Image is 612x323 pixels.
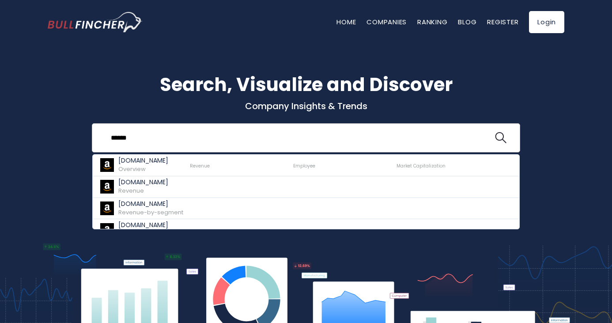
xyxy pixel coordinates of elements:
[336,17,356,27] a: Home
[93,176,519,198] a: [DOMAIN_NAME] Revenue
[190,163,210,169] span: Revenue
[48,170,564,179] p: What's trending
[93,219,519,241] a: [DOMAIN_NAME]
[487,17,518,27] a: Register
[118,200,183,208] p: [DOMAIN_NAME]
[293,163,315,169] span: Employee
[48,12,143,32] img: bullfincher logo
[93,198,519,220] a: [DOMAIN_NAME] Revenue-by-segment
[417,17,447,27] a: Ranking
[495,132,506,144] img: search icon
[118,208,183,217] span: Revenue-by-segment
[93,155,519,176] a: [DOMAIN_NAME] Overview Revenue Employee Market Capitalization
[118,179,168,186] p: [DOMAIN_NAME]
[458,17,476,27] a: Blog
[529,11,564,33] a: Login
[397,163,446,169] span: Market Capitalization
[118,221,179,229] p: [DOMAIN_NAME]
[118,165,146,173] span: Overview
[118,186,144,195] span: Revenue
[366,17,407,27] a: Companies
[48,71,564,99] h1: Search, Visualize and Discover
[48,100,564,112] p: Company Insights & Trends
[118,157,168,164] p: [DOMAIN_NAME]
[48,12,143,32] a: Go to homepage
